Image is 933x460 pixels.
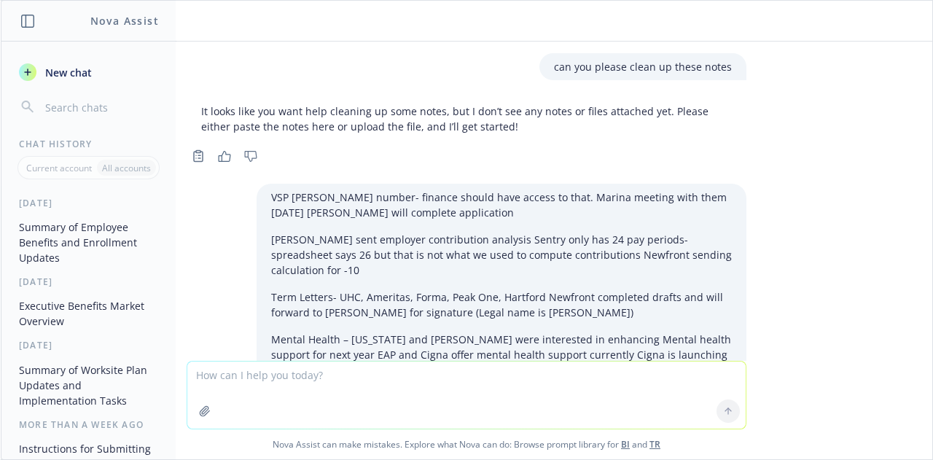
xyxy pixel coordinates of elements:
[90,13,159,28] h1: Nova Assist
[271,190,732,220] p: VSP [PERSON_NAME] number- finance should have access to that. Marina meeting with them [DATE] [PE...
[1,339,176,351] div: [DATE]
[13,59,164,85] button: New chat
[13,294,164,333] button: Executive Benefits Market Overview
[42,65,92,80] span: New chat
[26,162,92,174] p: Current account
[102,162,151,174] p: All accounts
[554,59,732,74] p: can you please clean up these notes
[13,215,164,270] button: Summary of Employee Benefits and Enrollment Updates
[1,418,176,431] div: More than a week ago
[649,438,660,451] a: TR
[1,276,176,288] div: [DATE]
[621,438,630,451] a: BI
[1,138,176,150] div: Chat History
[201,104,732,134] p: It looks like you want help cleaning up some notes, but I don’t see any notes or files attached y...
[271,232,732,278] p: [PERSON_NAME] sent employer contribution analysis Sentry only has 24 pay periods- spreadsheet say...
[13,358,164,413] button: Summary of Worksite Plan Updates and Implementation Tasks
[7,429,926,459] span: Nova Assist can make mistakes. Explore what Nova can do: Browse prompt library for and
[271,332,732,408] p: Mental Health – [US_STATE] and [PERSON_NAME] were interested in enhancing Mental health support f...
[1,197,176,209] div: [DATE]
[271,289,732,320] p: Term Letters- UHC, Ameritas, Forma, Peak One, Hartford Newfront completed drafts and will forward...
[239,146,262,166] button: Thumbs down
[42,97,158,117] input: Search chats
[192,149,205,163] svg: Copy to clipboard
